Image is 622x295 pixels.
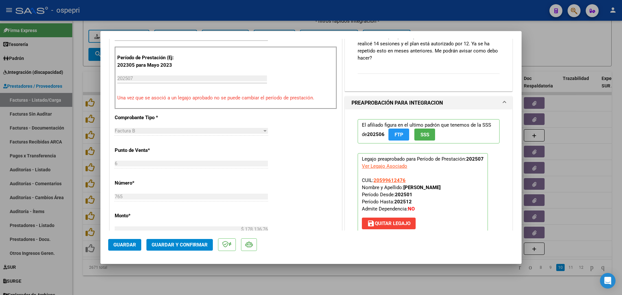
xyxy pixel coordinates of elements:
[152,242,208,248] span: Guardar y Confirmar
[367,131,385,137] strong: 202506
[466,156,484,162] strong: 202507
[358,26,500,62] p: Buenas tardes, quisiera saber como debo proceder para facturar las sesiones que quedan por fuera ...
[115,128,135,134] span: Factura B
[345,96,512,109] mat-expansion-panel-header: PREAPROBACIÓN PARA INTEGRACION
[420,132,429,138] span: SSS
[117,54,182,69] p: Período de Prestación (Ej: 202305 para Mayo 2023
[395,192,412,198] strong: 202501
[358,153,488,232] p: Legajo preaprobado para Período de Prestación:
[358,119,500,143] p: El afiliado figura en el ultimo padrón que tenemos de la SSS de
[403,185,441,190] strong: [PERSON_NAME]
[388,129,409,141] button: FTP
[115,179,181,187] p: Número
[408,206,415,212] strong: NO
[374,177,406,183] span: 20599612476
[115,147,181,154] p: Punto de Venta
[117,94,334,102] p: Una vez que se asoció a un legajo aprobado no se puede cambiar el período de prestación.
[362,163,407,170] div: Ver Legajo Asociado
[362,218,416,229] button: Quitar Legajo
[115,114,181,121] p: Comprobante Tipo *
[108,239,141,251] button: Guardar
[115,212,181,220] p: Monto
[367,221,410,226] span: Quitar Legajo
[600,273,616,289] div: Open Intercom Messenger
[113,242,136,248] span: Guardar
[146,239,213,251] button: Guardar y Confirmar
[394,199,412,205] strong: 202512
[362,177,441,212] span: CUIL: Nombre y Apellido: Período Desde: Período Hasta: Admite Dependencia:
[351,99,443,107] h1: PREAPROBACIÓN PARA INTEGRACION
[345,109,512,247] div: PREAPROBACIÓN PARA INTEGRACION
[367,220,375,227] mat-icon: save
[395,132,403,138] span: FTP
[414,129,435,141] button: SSS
